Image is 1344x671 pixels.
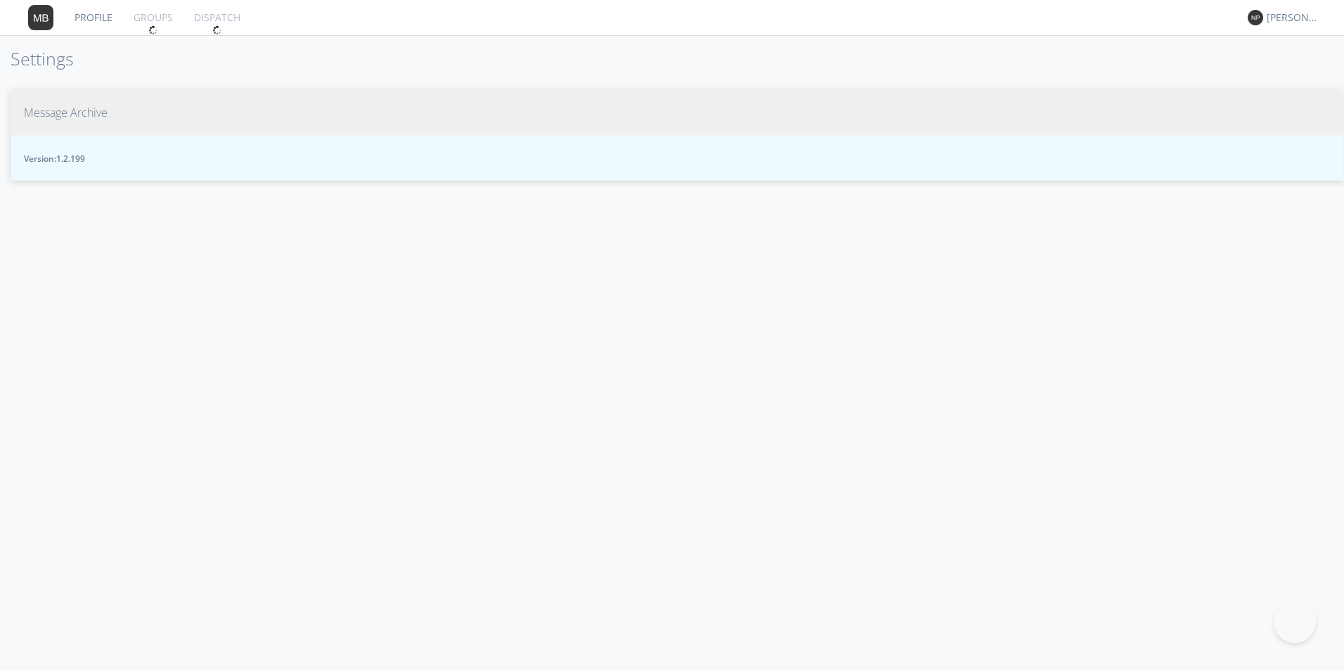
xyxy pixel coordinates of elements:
[24,153,1331,165] span: Version: 1.2.199
[1267,11,1319,25] div: [PERSON_NAME] *
[11,90,1344,136] button: Message Archive
[1248,10,1263,25] img: 373638.png
[11,135,1344,181] button: Version:1.2.199
[24,105,108,121] span: Message Archive
[148,25,158,35] img: spin.svg
[212,25,222,35] img: spin.svg
[1274,601,1316,643] iframe: Toggle Customer Support
[28,5,53,30] img: 373638.png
